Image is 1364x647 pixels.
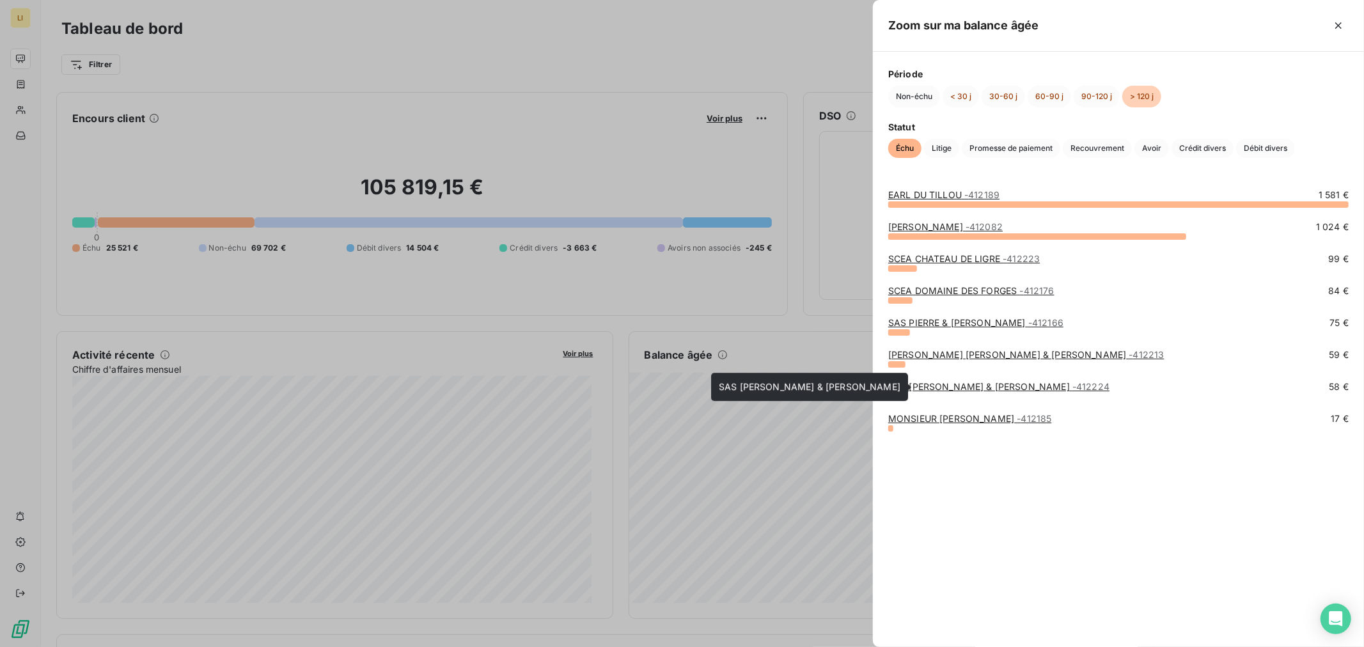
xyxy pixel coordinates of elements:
span: Période [888,67,1349,81]
span: 75 € [1329,316,1349,329]
div: Open Intercom Messenger [1321,604,1351,634]
a: SAS [PERSON_NAME] & [PERSON_NAME] [888,381,1109,392]
a: SAS PIERRE & [PERSON_NAME] [888,317,1063,328]
span: - 412213 [1129,349,1164,360]
button: Échu [888,139,921,158]
span: - 412082 [966,221,1003,232]
span: 17 € [1331,412,1349,425]
span: 84 € [1328,285,1349,297]
span: - 412224 [1072,381,1109,392]
span: 59 € [1329,348,1349,361]
h5: Zoom sur ma balance âgée [888,17,1039,35]
a: MONSIEUR [PERSON_NAME] [888,413,1052,424]
button: Avoir [1134,139,1169,158]
span: - 412176 [1020,285,1054,296]
span: SAS [PERSON_NAME] & [PERSON_NAME] [719,381,900,392]
a: [PERSON_NAME] [PERSON_NAME] & [PERSON_NAME] [888,349,1164,360]
span: - 412189 [964,189,999,200]
span: - 412166 [1028,317,1063,328]
span: 99 € [1328,253,1349,265]
a: SCEA CHATEAU DE LIGRE [888,253,1040,264]
button: 30-60 j [982,86,1025,107]
button: 60-90 j [1028,86,1071,107]
button: Promesse de paiement [962,139,1060,158]
a: SCEA DOMAINE DES FORGES [888,285,1054,296]
span: Statut [888,120,1349,134]
span: 1 581 € [1319,189,1349,201]
span: 1 024 € [1316,221,1349,233]
a: EARL DU TILLOU [888,189,999,200]
button: Débit divers [1236,139,1295,158]
button: Non-échu [888,86,940,107]
span: 58 € [1329,380,1349,393]
button: Litige [924,139,959,158]
span: - 412223 [1003,253,1040,264]
button: 90-120 j [1074,86,1120,107]
span: - 412185 [1017,413,1051,424]
button: Recouvrement [1063,139,1132,158]
button: > 120 j [1122,86,1161,107]
button: < 30 j [943,86,979,107]
button: Crédit divers [1172,139,1234,158]
a: [PERSON_NAME] [888,221,1003,232]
